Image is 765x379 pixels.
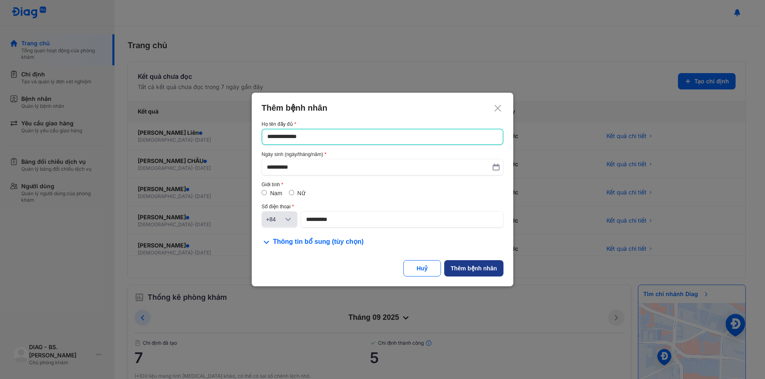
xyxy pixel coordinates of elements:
button: Huỷ [403,260,441,276]
div: +84 [266,215,283,223]
div: Giới tính [262,182,503,187]
label: Nữ [297,190,305,196]
span: Thông tin bổ sung (tùy chọn) [273,237,364,247]
div: Thêm bệnh nhân [451,264,497,272]
div: Họ tên đầy đủ [262,121,503,127]
div: Số điện thoại [262,204,503,210]
button: Thêm bệnh nhân [444,260,503,276]
div: Ngày sinh (ngày/tháng/năm) [262,152,503,157]
label: Nam [270,190,282,196]
div: Thêm bệnh nhân [262,103,503,113]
